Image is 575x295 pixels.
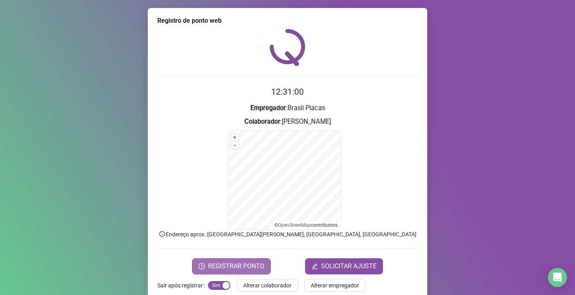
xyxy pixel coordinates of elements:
[305,258,383,274] button: editSOLICITAR AJUSTE
[237,279,298,292] button: Alterar colaborador
[208,261,264,271] span: REGISTRAR PONTO
[243,281,291,290] span: Alterar colaborador
[157,117,418,127] h3: : [PERSON_NAME]
[321,261,377,271] span: SOLICITAR AJUSTE
[278,222,311,228] a: OpenStreetMap
[311,263,318,269] span: edit
[270,29,305,66] img: QRPoint
[192,258,271,274] button: REGISTRAR PONTO
[244,118,280,125] strong: Colaborador
[231,134,239,141] button: +
[157,279,208,292] label: Sair após registrar
[157,230,418,239] p: Endereço aprox. : [GEOGRAPHIC_DATA][PERSON_NAME], [GEOGRAPHIC_DATA], [GEOGRAPHIC_DATA]
[304,279,365,292] button: Alterar empregador
[198,263,205,269] span: clock-circle
[271,87,304,97] time: 12:31:00
[159,230,166,238] span: info-circle
[548,268,567,287] div: Open Intercom Messenger
[231,142,239,149] button: –
[250,104,286,112] strong: Empregador
[311,281,359,290] span: Alterar empregador
[157,103,418,113] h3: : Brasil Placas
[157,16,418,26] div: Registro de ponto web
[274,222,339,228] li: © contributors.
